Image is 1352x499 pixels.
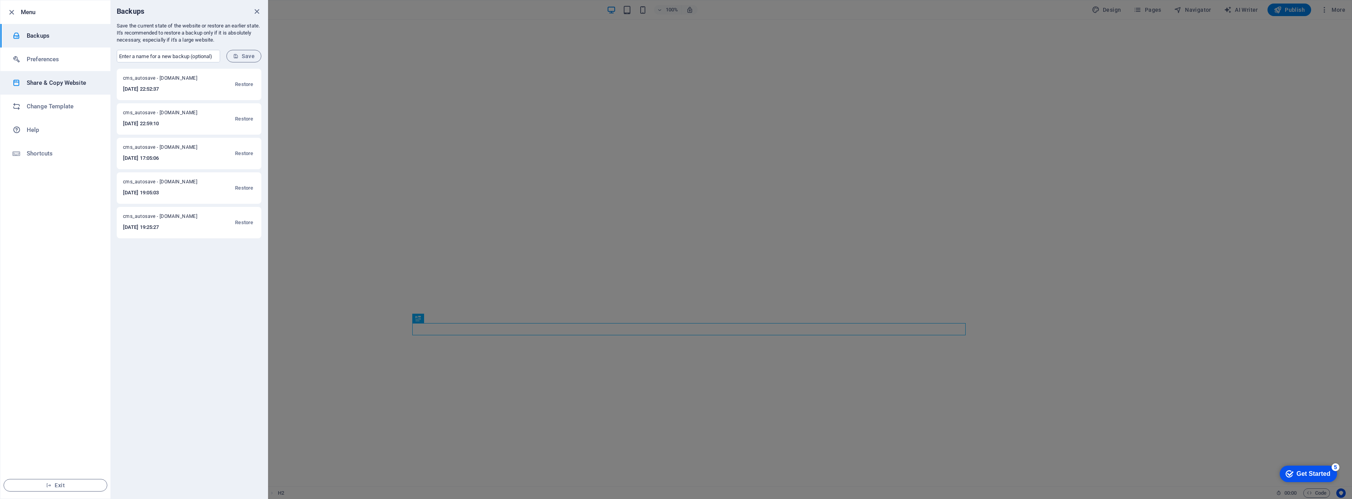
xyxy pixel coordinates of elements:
h6: Preferences [27,55,99,64]
h6: [DATE] 22:52:37 [123,84,208,94]
h6: Share & Copy Website [27,78,99,88]
span: Restore [235,149,253,158]
h6: Help [27,125,99,135]
input: Enter a name for a new backup (optional) [117,50,220,62]
h6: [DATE] 22:59:10 [123,119,208,128]
button: Restore [233,144,255,163]
h6: Shortcuts [27,149,99,158]
span: cms_autosave - mixinmemoriesmobilebar.com [123,110,208,119]
h6: Backups [27,31,99,40]
div: Get Started 5 items remaining, 0% complete [6,4,64,20]
button: Restore [233,179,255,197]
span: cms_autosave - mixinmemoriesmobilebar.com [123,144,208,154]
span: Restore [235,114,253,124]
button: Restore [233,75,255,94]
a: Help [0,118,110,142]
div: Get Started [23,9,57,16]
span: Restore [235,183,253,193]
button: Restore [233,110,255,128]
button: Exit [4,479,107,492]
h6: [DATE] 17:05:06 [123,154,208,163]
h6: Change Template [27,102,99,111]
span: Exit [10,482,101,488]
button: Save [226,50,261,62]
h6: [DATE] 19:25:27 [123,223,208,232]
span: Restore [235,218,253,227]
span: cms_autosave - mixinmemoriesmobilebar.com [123,213,208,223]
span: Restore [235,80,253,89]
div: 5 [58,2,66,9]
h6: Menu [21,7,104,17]
button: close [252,7,261,16]
button: Restore [233,213,255,232]
h6: [DATE] 19:05:03 [123,188,208,197]
h6: Backups [117,7,144,16]
span: Save [233,53,255,59]
p: Save the current state of the website or restore an earlier state. It's recommended to restore a ... [117,22,261,44]
span: cms_autosave - mixinmemoriesmobilebar.com [123,179,208,188]
span: cms_autosave - mixinmemoriesmobilebar.com [123,75,208,84]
